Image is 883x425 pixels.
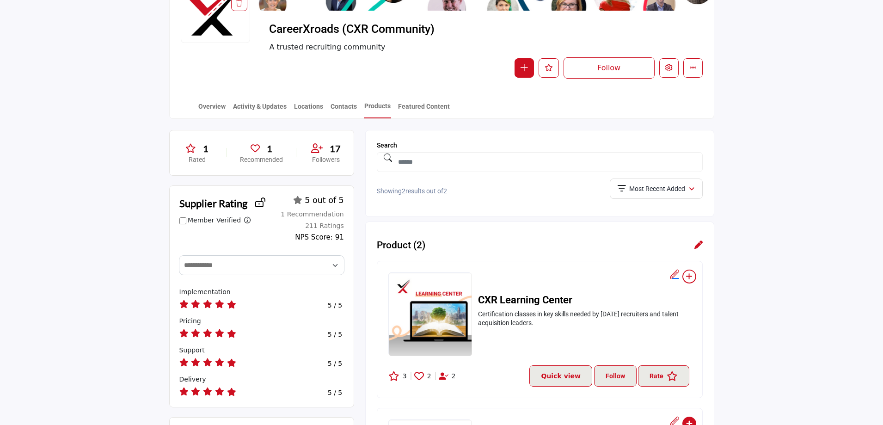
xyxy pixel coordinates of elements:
img: CXR Learning Center logo [389,273,472,356]
h1: Search [377,142,703,149]
a: Featured Content [398,102,450,118]
h2: Supplier Rating [179,196,247,211]
button: Most Recent Added [610,179,703,199]
p: Showing results out of [377,187,537,196]
span: 2 [452,371,456,381]
a: Locations [294,102,324,118]
a: Products [364,101,391,118]
a: Contacts [330,102,357,118]
h4: 5 / 5 [328,389,342,397]
button: Rate [638,365,689,387]
p: Most Recent Added [629,185,685,194]
p: Rate [650,370,663,382]
span: 211 Ratings [305,222,344,229]
span: 2 [443,187,447,195]
p: Follow [606,370,625,382]
span: 17 [330,142,341,155]
span: How would you rate their support? [179,346,205,354]
span: 5 out of 5 [305,196,343,205]
span: How would you rate their implementation? [179,288,231,296]
span: CareerXroads (CXR Community) [269,22,478,37]
a: Overview [198,102,226,118]
button: More details [683,58,703,78]
p: Followers [309,155,343,165]
a: CXR Learning Center logo [388,272,472,356]
span: 1 [203,142,208,155]
span: 2 [427,371,431,381]
div: NPS Score: 91 [295,232,343,243]
a: CXR Learning Center [478,294,691,306]
label: Member Verified [188,216,241,225]
h4: 5 / 5 [328,360,342,368]
span: How would you rate their pricing? [179,317,201,325]
span: Certification classes in key skills needed by [DATE] recruiters and talent acquisition leaders. [478,310,679,327]
span: 1 Recommendation [281,210,343,218]
span: 3 [403,371,407,381]
p: Recommended [240,155,283,165]
p: Rated [181,155,214,165]
span: 1 [267,142,272,155]
h4: 5 / 5 [328,331,342,339]
span: A trusted recruiting community [269,42,565,53]
button: Follow [564,57,655,79]
span: 2 [402,187,405,195]
button: Follow [594,365,637,387]
span: How would you rate their delivery? [179,376,206,383]
button: Quick view [529,365,592,387]
h4: 5 / 5 [328,302,342,309]
h2: Product (2) [377,240,425,251]
button: Edit company [659,58,679,78]
button: Like [539,58,559,78]
a: Activity & Updates [233,102,287,118]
